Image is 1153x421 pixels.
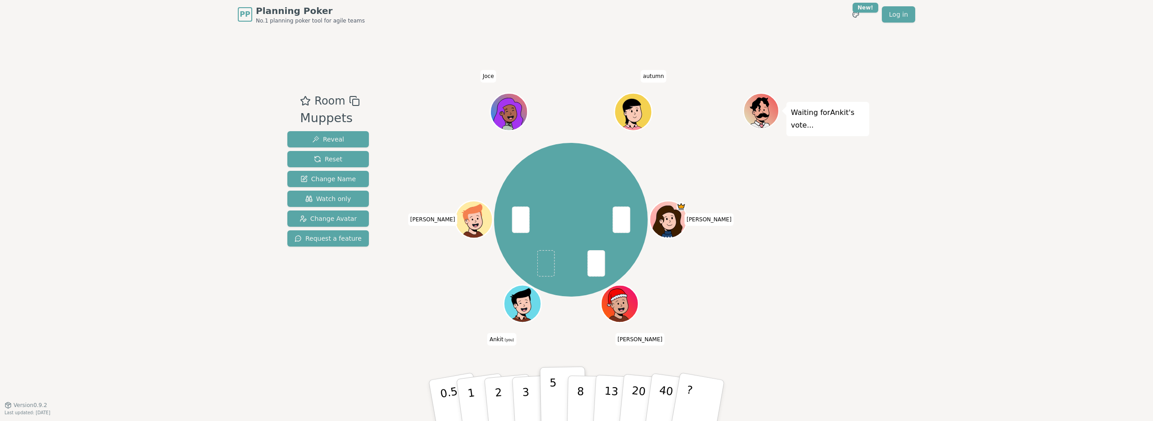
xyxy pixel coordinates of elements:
[676,202,686,211] span: Elise is the host
[312,135,344,144] span: Reveal
[882,6,915,23] a: Log in
[5,402,47,409] button: Version0.9.2
[240,9,250,20] span: PP
[256,5,365,17] span: Planning Poker
[641,70,667,83] span: Click to change your name
[481,70,496,83] span: Click to change your name
[853,3,878,13] div: New!
[314,93,345,109] span: Room
[5,410,50,415] span: Last updated: [DATE]
[505,286,540,321] button: Click to change your avatar
[848,6,864,23] button: New!
[487,333,516,346] span: Click to change your name
[14,402,47,409] span: Version 0.9.2
[300,174,356,183] span: Change Name
[305,194,351,203] span: Watch only
[287,230,369,247] button: Request a feature
[287,151,369,167] button: Reset
[295,234,362,243] span: Request a feature
[408,213,458,226] span: Click to change your name
[287,171,369,187] button: Change Name
[791,106,865,132] p: Waiting for Ankit 's vote...
[287,191,369,207] button: Watch only
[300,109,359,128] div: Muppets
[314,155,342,164] span: Reset
[300,214,357,223] span: Change Avatar
[287,210,369,227] button: Change Avatar
[238,5,365,24] a: PPPlanning PokerNo.1 planning poker tool for agile teams
[615,333,665,346] span: Click to change your name
[684,213,734,226] span: Click to change your name
[300,93,311,109] button: Add as favourite
[256,17,365,24] span: No.1 planning poker tool for agile teams
[287,131,369,147] button: Reveal
[504,338,514,342] span: (you)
